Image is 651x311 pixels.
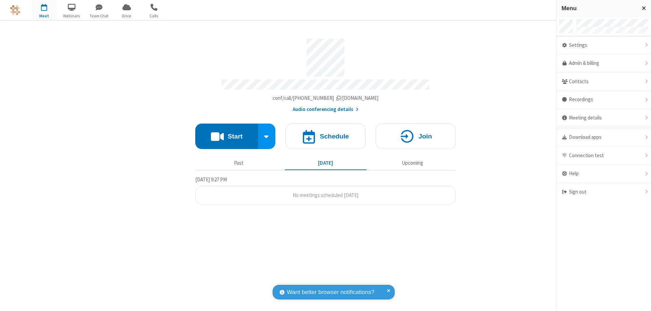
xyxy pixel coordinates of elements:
div: Contacts [556,73,651,91]
span: Meet [32,13,57,19]
span: No meetings scheduled [DATE] [293,192,358,198]
section: Today's Meetings [195,176,456,205]
span: Want better browser notifications? [287,288,374,297]
h4: Join [418,133,432,140]
div: Sign out [556,183,651,201]
button: Past [198,157,280,169]
button: Join [376,124,456,149]
div: Start conference options [258,124,276,149]
div: Help [556,165,651,183]
section: Account details [195,34,456,113]
button: Upcoming [372,157,453,169]
a: Admin & billing [556,54,651,73]
div: Download apps [556,128,651,147]
button: Copy my meeting room linkCopy my meeting room link [273,94,379,102]
div: Settings [556,36,651,55]
button: Start [195,124,258,149]
div: Meeting details [556,109,651,127]
span: Drive [114,13,139,19]
span: Copy my meeting room link [273,95,379,101]
div: Connection test [556,147,651,165]
div: Recordings [556,91,651,109]
button: Audio conferencing details [293,106,359,113]
button: [DATE] [285,157,367,169]
span: Team Chat [86,13,112,19]
button: Schedule [285,124,366,149]
span: Calls [141,13,167,19]
img: QA Selenium DO NOT DELETE OR CHANGE [10,5,20,15]
span: Webinars [59,13,84,19]
h4: Start [228,133,242,140]
h4: Schedule [320,133,349,140]
span: [DATE] 9:27 PM [195,176,227,183]
h3: Menu [561,5,636,12]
